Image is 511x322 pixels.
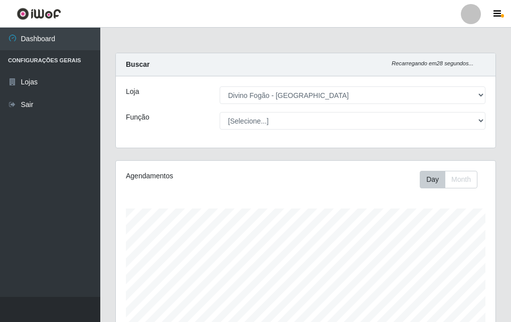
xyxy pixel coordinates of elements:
div: Toolbar with button groups [420,171,485,188]
img: CoreUI Logo [17,8,61,20]
div: Agendamentos [126,171,267,181]
button: Month [445,171,477,188]
button: Day [420,171,445,188]
i: Recarregando em 28 segundos... [392,60,473,66]
div: First group [420,171,477,188]
label: Loja [126,86,139,97]
label: Função [126,112,149,123]
strong: Buscar [126,60,149,68]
